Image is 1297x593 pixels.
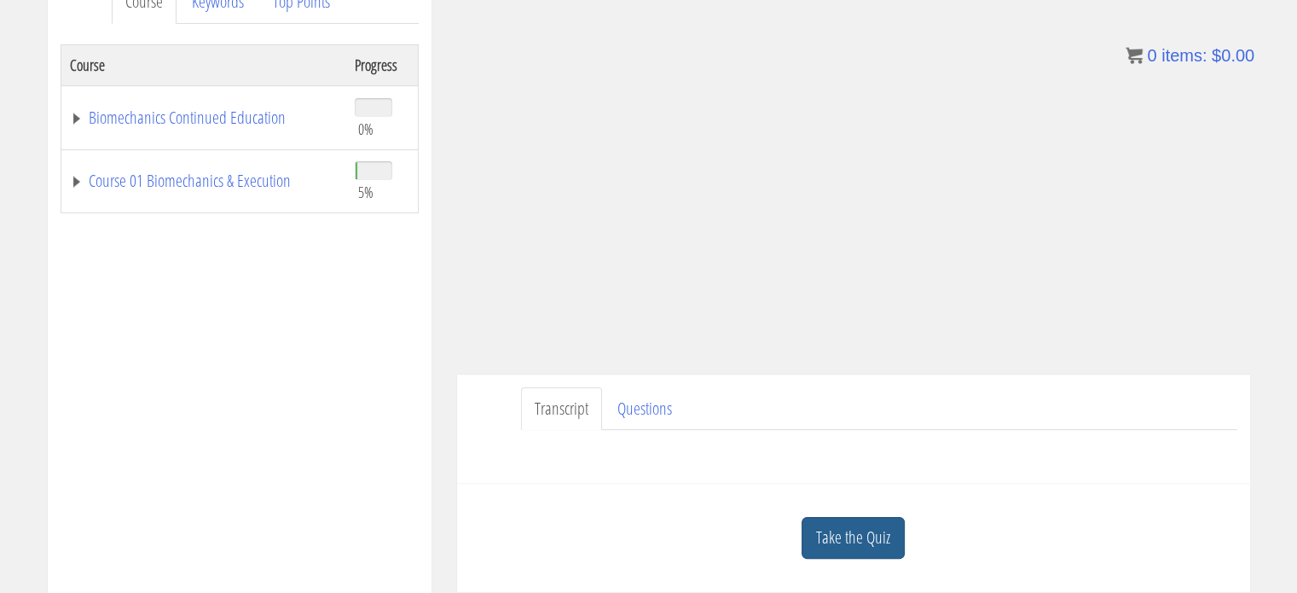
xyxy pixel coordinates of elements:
[1212,46,1254,65] bdi: 0.00
[1126,46,1254,65] a: 0 items: $0.00
[70,109,338,126] a: Biomechanics Continued Education
[802,517,905,559] a: Take the Quiz
[1161,46,1207,65] span: items:
[1126,47,1143,64] img: icon11.png
[61,44,346,85] th: Course
[70,172,338,189] a: Course 01 Biomechanics & Execution
[521,387,602,431] a: Transcript
[358,183,373,201] span: 5%
[1147,46,1156,65] span: 0
[604,387,686,431] a: Questions
[1212,46,1221,65] span: $
[346,44,418,85] th: Progress
[358,119,373,138] span: 0%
